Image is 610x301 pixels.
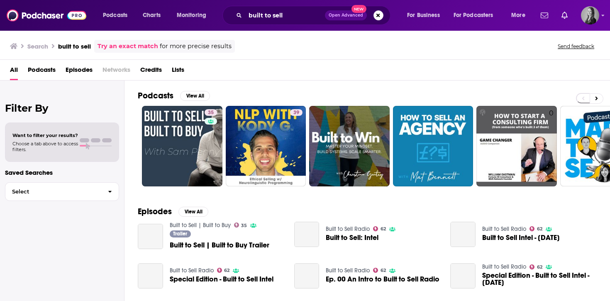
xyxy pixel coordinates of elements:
[245,9,325,22] input: Search podcasts, credits, & more...
[234,223,247,228] a: 35
[170,276,273,283] a: Special Edition - Built to Sell Intel
[549,109,554,183] div: 0
[505,9,536,22] button: open menu
[294,263,320,289] a: Ep. 00 An Intro to Built to Sell Radio
[138,263,163,289] a: Special Edition - Built to Sell Intel
[581,6,599,24] img: User Profile
[407,10,440,21] span: For Business
[178,207,208,217] button: View All
[170,267,214,274] a: Built to Sell Radio
[102,63,130,80] span: Networks
[537,227,542,231] span: 62
[5,189,101,194] span: Select
[140,63,162,80] a: Credits
[173,231,187,236] span: Trailer
[138,206,172,217] h2: Episodes
[454,10,493,21] span: For Podcasters
[138,91,210,101] a: PodcastsView All
[293,109,299,117] span: 39
[482,272,597,286] a: Special Edition - Built to Sell Intel - June 2021
[581,6,599,24] button: Show profile menu
[401,9,450,22] button: open menu
[97,9,138,22] button: open menu
[448,9,505,22] button: open menu
[138,206,208,217] a: EpisodesView All
[12,132,78,138] span: Want to filter your results?
[10,63,18,80] a: All
[241,224,247,228] span: 35
[373,226,386,231] a: 62
[137,9,166,22] a: Charts
[381,227,386,231] span: 62
[482,263,526,270] a: Built to Sell Radio
[482,234,560,241] a: Built to Sell Intel - July 2021
[217,268,230,273] a: 62
[205,109,217,116] a: 35
[581,6,599,24] span: Logged in as katieTBG
[537,8,551,22] a: Show notifications dropdown
[537,265,542,269] span: 62
[326,276,439,283] a: Ep. 00 An Intro to Built to Sell Radio
[138,91,173,101] h2: Podcasts
[27,42,48,50] h3: Search
[290,109,303,116] a: 39
[103,10,127,21] span: Podcasts
[226,106,306,186] a: 39
[28,63,56,80] a: Podcasts
[482,225,526,232] a: Built to Sell Radio
[224,269,229,272] span: 62
[326,225,370,232] a: Built to Sell Radio
[177,10,206,21] span: Monitoring
[172,63,184,80] a: Lists
[58,42,91,50] h3: built to sell
[529,226,542,231] a: 62
[326,234,378,241] a: Built to Sell: Intel
[143,10,161,21] span: Charts
[294,222,320,247] a: Built to Sell: Intel
[329,13,363,17] span: Open Advanced
[555,43,597,50] button: Send feedback
[5,169,119,176] p: Saved Searches
[170,222,231,229] a: Built to Sell | Built to Buy
[482,272,597,286] span: Special Edition - Built to Sell Intel - [DATE]
[5,182,119,201] button: Select
[170,242,269,249] a: Built to Sell | Built to Buy Trailer
[373,268,386,273] a: 62
[529,264,542,269] a: 62
[66,63,93,80] a: Episodes
[326,267,370,274] a: Built to Sell Radio
[138,224,163,249] a: Built to Sell | Built to Buy Trailer
[7,7,86,23] img: Podchaser - Follow, Share and Rate Podcasts
[142,106,222,186] a: 35
[482,234,560,241] span: Built to Sell Intel - [DATE]
[558,8,571,22] a: Show notifications dropdown
[450,222,476,247] a: Built to Sell Intel - July 2021
[208,109,214,117] span: 35
[5,102,119,114] h2: Filter By
[230,6,398,25] div: Search podcasts, credits, & more...
[98,42,158,51] a: Try an exact match
[381,269,386,272] span: 62
[476,106,557,186] a: 0
[351,5,366,13] span: New
[325,10,367,20] button: Open AdvancedNew
[160,42,232,51] span: for more precise results
[450,263,476,289] a: Special Edition - Built to Sell Intel - June 2021
[171,9,217,22] button: open menu
[511,10,525,21] span: More
[180,91,210,101] button: View All
[12,141,78,152] span: Choose a tab above to access filters.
